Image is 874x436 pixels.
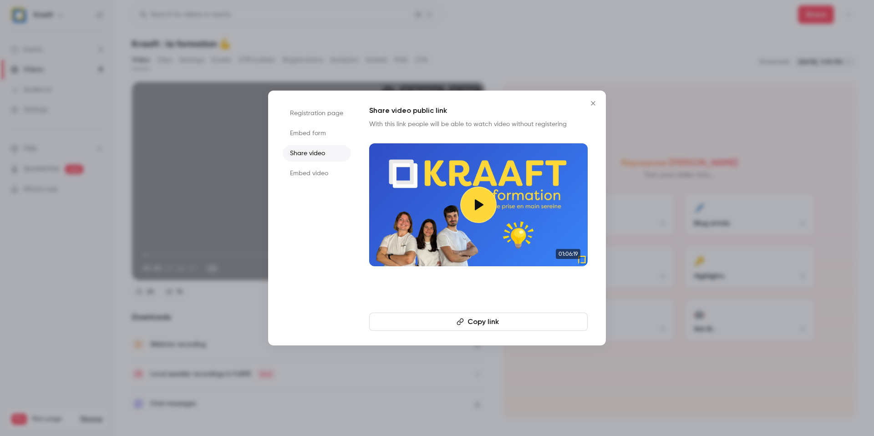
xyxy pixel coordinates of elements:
[283,145,351,162] li: Share video
[283,105,351,122] li: Registration page
[369,120,588,129] p: With this link people will be able to watch video without registering
[369,105,588,116] h1: Share video public link
[369,143,588,266] a: 01:06:19
[283,165,351,182] li: Embed video
[283,125,351,142] li: Embed form
[584,94,602,112] button: Close
[369,313,588,331] button: Copy link
[556,249,580,259] span: 01:06:19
